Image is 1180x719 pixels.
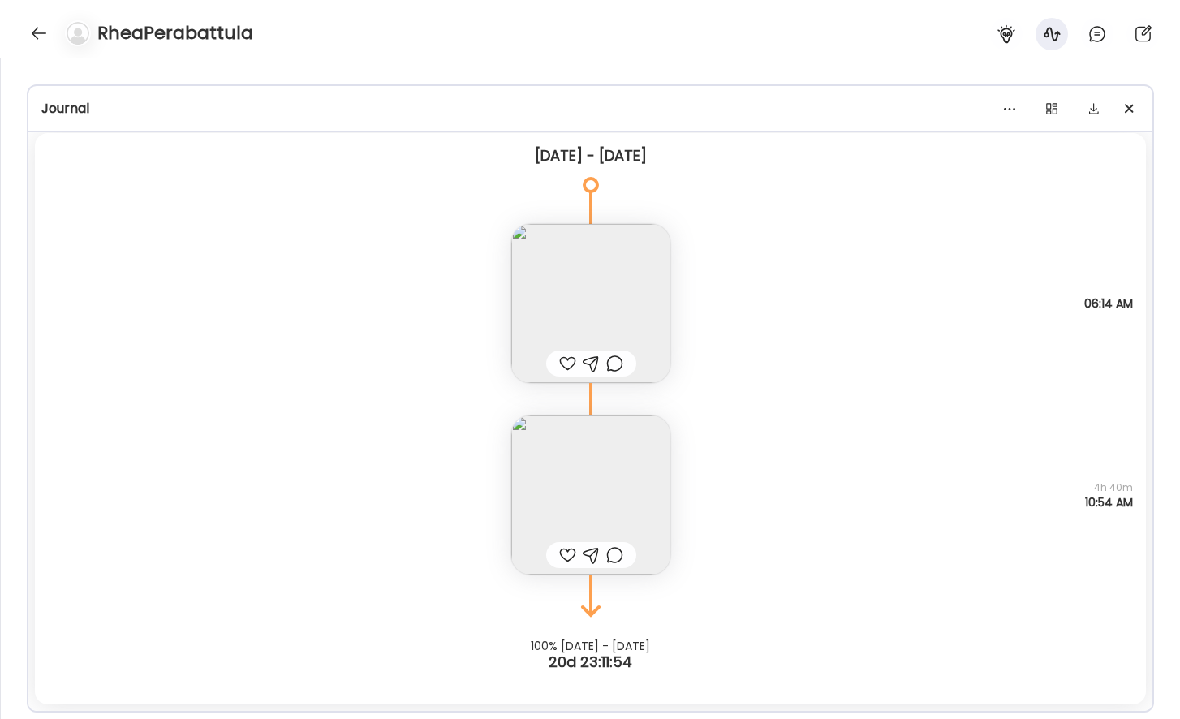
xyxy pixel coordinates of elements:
div: 20d 23:11:54 [331,652,851,672]
img: images%2FP9f7EP9xGmRcKi1V5qVRo1nBJfa2%2FaBusM81PiK8rjh7QEFEa%2FXODW2dZZ7kUebmE5ZkB0_240 [511,415,670,575]
span: 4h 40m [1085,480,1133,495]
img: bg-avatar-default.svg [67,22,89,45]
span: 06:14 AM [1084,296,1133,311]
span: 10:54 AM [1085,495,1133,510]
div: 100% [DATE] - [DATE] [331,639,851,652]
div: Journal [41,99,1139,118]
div: [DATE] - [DATE] [48,146,1133,166]
h4: RheaPerabattula [97,20,253,46]
img: images%2FP9f7EP9xGmRcKi1V5qVRo1nBJfa2%2FeYokJnnsQzN7OAAHW2Lz%2Fb3kyS5K2Tf9Ddnpqw5ID_240 [511,224,670,383]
